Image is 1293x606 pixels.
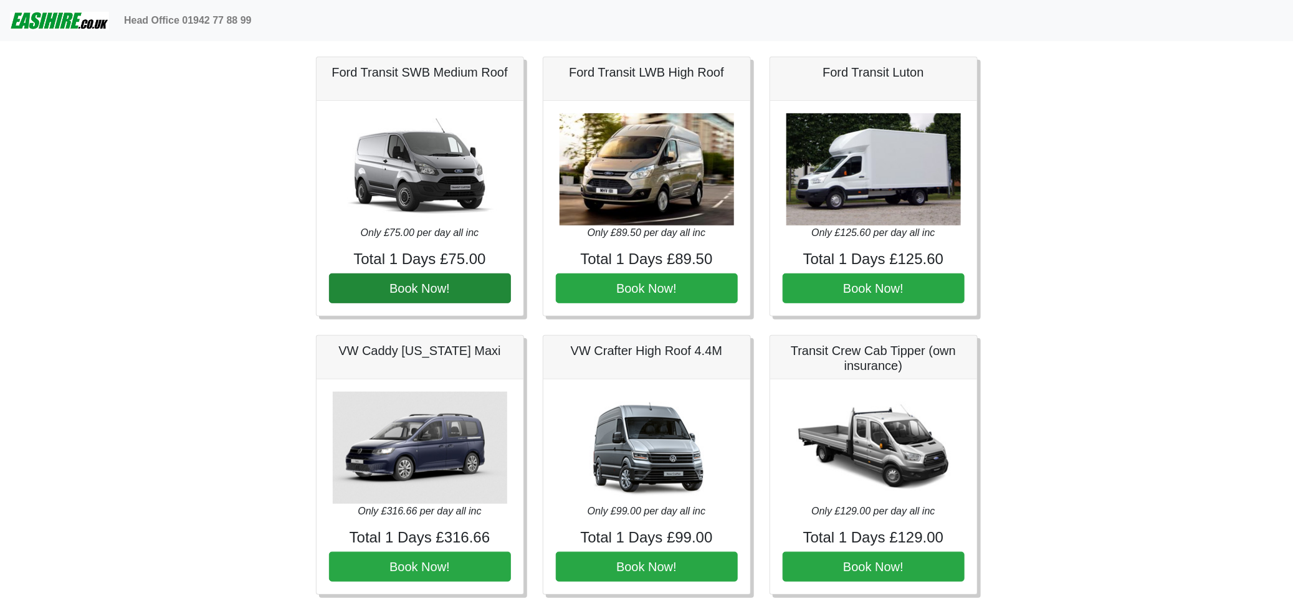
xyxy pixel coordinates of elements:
h4: Total 1 Days £89.50 [556,250,738,268]
a: Head Office 01942 77 88 99 [119,8,257,33]
i: Only £129.00 per day all inc [811,506,935,516]
button: Book Now! [329,273,511,303]
img: Ford Transit SWB Medium Roof [333,113,507,225]
img: Ford Transit Luton [786,113,961,225]
img: Ford Transit LWB High Roof [560,113,734,225]
button: Book Now! [556,552,738,582]
h4: Total 1 Days £316.66 [329,529,511,547]
h4: Total 1 Days £99.00 [556,529,738,547]
button: Book Now! [783,273,965,303]
img: VW Caddy California Maxi [333,392,507,504]
h4: Total 1 Days £75.00 [329,250,511,268]
h5: Ford Transit SWB Medium Roof [329,65,511,80]
img: easihire_logo_small.png [10,8,109,33]
h5: VW Crafter High Roof 4.4M [556,343,738,358]
button: Book Now! [783,552,965,582]
h5: Ford Transit LWB High Roof [556,65,738,80]
i: Only £89.50 per day all inc [588,227,705,238]
h5: VW Caddy [US_STATE] Maxi [329,343,511,358]
button: Book Now! [556,273,738,303]
button: Book Now! [329,552,511,582]
i: Only £75.00 per day all inc [361,227,479,238]
h4: Total 1 Days £129.00 [783,529,965,547]
b: Head Office 01942 77 88 99 [124,15,252,26]
i: Only £125.60 per day all inc [811,227,935,238]
h5: Ford Transit Luton [783,65,965,80]
img: Transit Crew Cab Tipper (own insurance) [786,392,961,504]
i: Only £99.00 per day all inc [588,506,705,516]
img: VW Crafter High Roof 4.4M [560,392,734,504]
i: Only £316.66 per day all inc [358,506,481,516]
h5: Transit Crew Cab Tipper (own insurance) [783,343,965,373]
h4: Total 1 Days £125.60 [783,250,965,268]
